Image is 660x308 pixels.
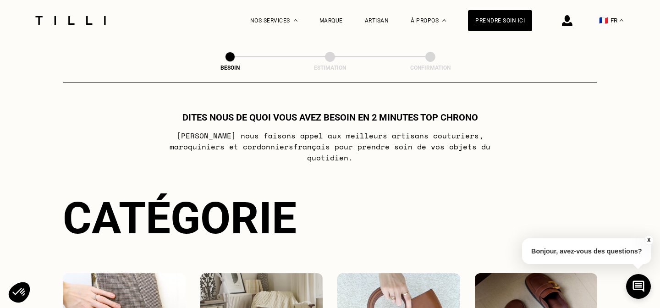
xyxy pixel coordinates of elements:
[294,19,297,22] img: Menu déroulant
[442,19,446,22] img: Menu déroulant à propos
[284,65,376,71] div: Estimation
[32,16,109,25] img: Logo du service de couturière Tilli
[620,19,623,22] img: menu déroulant
[522,238,651,264] p: Bonjour, avez-vous des questions?
[644,235,653,245] button: X
[385,65,476,71] div: Confirmation
[562,15,572,26] img: icône connexion
[599,16,608,25] span: 🇫🇷
[184,65,276,71] div: Besoin
[148,130,512,163] p: [PERSON_NAME] nous faisons appel aux meilleurs artisans couturiers , maroquiniers et cordonniers ...
[63,192,597,244] div: Catégorie
[468,10,532,31] a: Prendre soin ici
[182,112,478,123] h1: Dites nous de quoi vous avez besoin en 2 minutes top chrono
[319,17,343,24] a: Marque
[365,17,389,24] a: Artisan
